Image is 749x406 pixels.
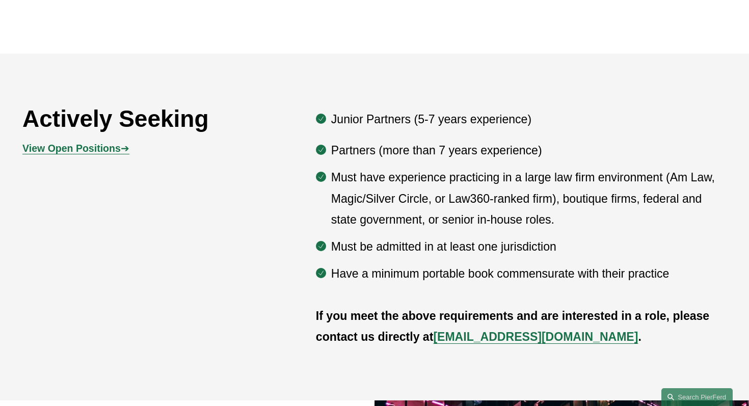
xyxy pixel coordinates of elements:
p: Must have experience practicing in a large law firm environment (Am Law, Magic/Silver Circle, or ... [331,167,727,231]
a: Search this site [661,388,733,406]
strong: . [638,330,641,343]
p: Partners (more than 7 years experience) [331,140,727,161]
strong: If you meet the above requirements and are interested in a role, please contact us directly at [316,309,713,344]
a: [EMAIL_ADDRESS][DOMAIN_NAME] [433,330,638,343]
h2: Actively Seeking [22,105,257,133]
a: View Open Positions➔ [22,143,129,154]
p: Must be admitted in at least one jurisdiction [331,236,727,258]
p: Junior Partners (5-7 years experience) [331,109,727,130]
strong: View Open Positions [22,143,121,154]
p: Have a minimum portable book commensurate with their practice [331,263,727,285]
span: ➔ [22,143,129,154]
